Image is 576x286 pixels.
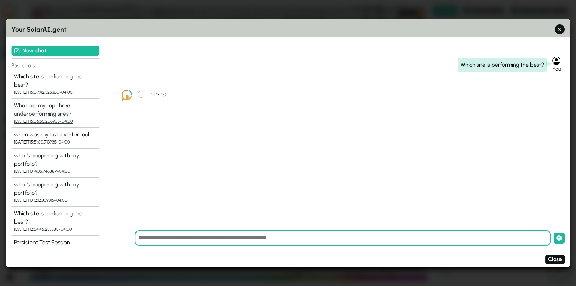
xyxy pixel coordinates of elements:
button: Close [545,255,565,265]
div: [DATE]T16:06:55.206935-04:00 [14,118,97,125]
button: Persistent Test Session 20250904_165017 [11,236,99,265]
h4: Thinking... [144,90,170,99]
button: what's happening with my portfolio? [DATE]T13:14:35.746887-04:00 [11,149,99,178]
div: [DATE]T15:51:00.713935-04:00 [14,139,97,146]
div: Which site is performing the best? [14,209,97,226]
div: You [552,65,565,73]
button: Which site is performing the best? [DATE]T12:54:46.233588-04:00 [11,207,99,236]
div: Persistent Test Session 20250904_165017 [14,238,97,255]
div: [DATE]T12:54:46.233588-04:00 [14,226,97,233]
div: Which site is performing the best? [14,72,97,89]
button: Which site is performing the best? [DATE]T16:07:42.325360-04:00 [11,70,99,99]
div: Which site is performing the best? [458,58,547,72]
div: [DATE]T16:07:42.325360-04:00 [14,89,97,96]
button: what's happening with my portfolio? [DATE]T13:12:12.839316-04:00 [11,178,99,207]
div: when was my last inverter fault [14,131,97,139]
h4: Past chats [11,58,99,70]
div: [DATE]T13:14:35.746887-04:00 [14,168,97,175]
div: what's happening with my portfolio? [14,151,97,168]
div: what's happening with my portfolio? [14,180,97,197]
span: AI [43,24,51,34]
h3: Your Solar .gent [11,24,565,35]
div: [DATE]T13:12:12.839316-04:00 [14,197,97,204]
img: LCOE.ai [122,90,132,100]
button: What are my top three underperforming sites? [DATE]T16:06:55.206935-04:00 [11,99,99,128]
button: New chat [11,46,99,56]
div: What are my top three underperforming sites? [14,101,97,118]
button: when was my last inverter fault [DATE]T15:51:00.713935-04:00 [11,128,99,149]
